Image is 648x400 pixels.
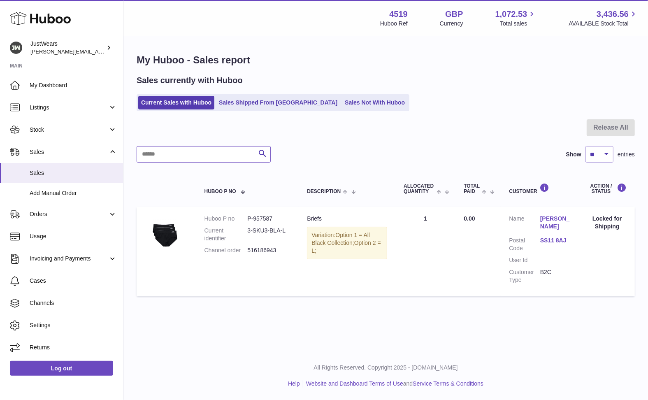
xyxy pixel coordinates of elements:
[288,380,300,387] a: Help
[137,53,635,67] h1: My Huboo - Sales report
[30,126,108,134] span: Stock
[137,75,243,86] h2: Sales currently with Huboo
[204,189,236,194] span: Huboo P no
[130,364,641,372] p: All Rights Reserved. Copyright 2025 - [DOMAIN_NAME]
[30,189,117,197] span: Add Manual Order
[30,255,108,263] span: Invoicing and Payments
[30,233,117,240] span: Usage
[413,380,483,387] a: Service Terms & Conditions
[569,20,638,28] span: AVAILABLE Stock Total
[216,96,340,109] a: Sales Shipped From [GEOGRAPHIC_DATA]
[30,81,117,89] span: My Dashboard
[509,183,571,194] div: Customer
[464,184,480,194] span: Total paid
[404,184,434,194] span: ALLOCATED Quantity
[509,215,540,233] dt: Name
[307,215,387,223] div: Briefs
[464,215,475,222] span: 0.00
[204,215,248,223] dt: Huboo P no
[307,189,341,194] span: Description
[540,215,571,230] a: [PERSON_NAME]
[389,9,408,20] strong: 4519
[306,380,403,387] a: Website and Dashboard Terms of Use
[569,9,638,28] a: 3,436.56 AVAILABLE Stock Total
[440,20,463,28] div: Currency
[30,169,117,177] span: Sales
[247,227,290,242] dd: 3-SKU3-BLA-L
[10,361,113,376] a: Log out
[540,268,571,284] dd: B2C
[342,96,408,109] a: Sales Not With Huboo
[445,9,463,20] strong: GBP
[395,207,455,296] td: 1
[30,344,117,351] span: Returns
[204,227,248,242] dt: Current identifier
[509,268,540,284] dt: Customer Type
[588,215,627,230] div: Locked for Shipping
[495,9,527,20] span: 1,072.53
[380,20,408,28] div: Huboo Ref
[30,148,108,156] span: Sales
[30,40,105,56] div: JustWears
[10,42,22,54] img: josh@just-wears.com
[30,104,108,112] span: Listings
[30,299,117,307] span: Channels
[509,237,540,252] dt: Postal Code
[30,321,117,329] span: Settings
[303,380,483,388] li: and
[247,247,290,254] dd: 516186943
[495,9,537,28] a: 1,072.53 Total sales
[540,237,571,244] a: SS11 8AJ
[30,277,117,285] span: Cases
[588,183,627,194] div: Action / Status
[307,227,387,259] div: Variation:
[618,151,635,158] span: entries
[566,151,581,158] label: Show
[597,9,629,20] span: 3,436.56
[138,96,214,109] a: Current Sales with Huboo
[500,20,537,28] span: Total sales
[204,247,248,254] dt: Channel order
[30,210,108,218] span: Orders
[311,232,370,246] span: Option 1 = All Black Collection;
[30,48,165,55] span: [PERSON_NAME][EMAIL_ADDRESS][DOMAIN_NAME]
[247,215,290,223] dd: P-957587
[145,215,186,256] img: 45191709312261.jpg
[509,256,540,264] dt: User Id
